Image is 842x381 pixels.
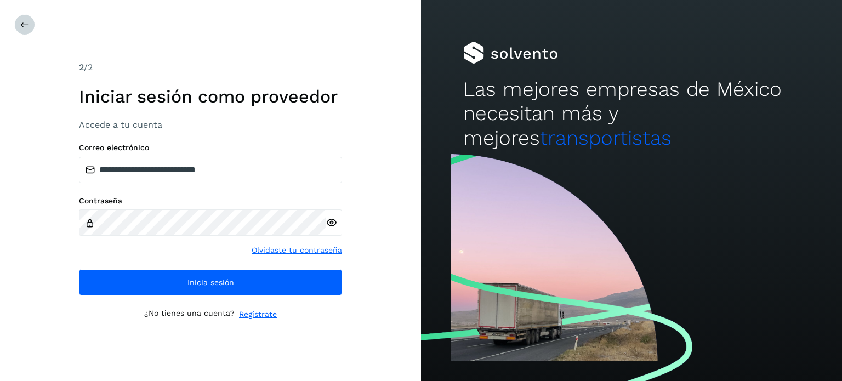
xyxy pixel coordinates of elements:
[144,309,235,320] p: ¿No tienes una cuenta?
[79,120,342,130] h3: Accede a tu cuenta
[463,77,800,150] h2: Las mejores empresas de México necesitan más y mejores
[79,86,342,107] h1: Iniciar sesión como proveedor
[79,143,342,152] label: Correo electrónico
[79,269,342,295] button: Inicia sesión
[252,244,342,256] a: Olvidaste tu contraseña
[540,126,672,150] span: transportistas
[239,309,277,320] a: Regístrate
[79,61,342,74] div: /2
[79,196,342,206] label: Contraseña
[79,62,84,72] span: 2
[187,278,234,286] span: Inicia sesión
